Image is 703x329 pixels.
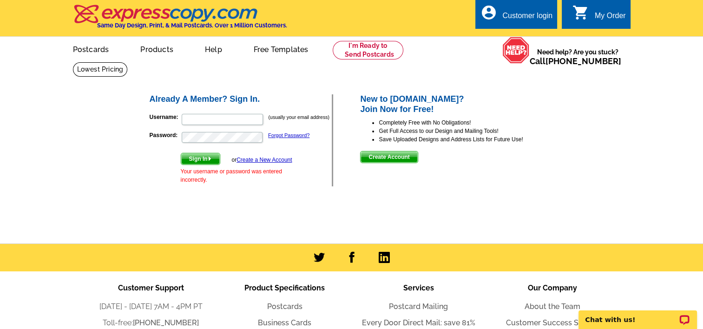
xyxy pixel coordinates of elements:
[237,157,292,163] a: Create a New Account
[125,38,188,59] a: Products
[572,10,626,22] a: shopping_cart My Order
[268,132,309,138] a: Forgot Password?
[150,94,332,105] h2: Already A Member? Sign In.
[480,4,497,21] i: account_circle
[150,131,181,139] label: Password:
[181,167,292,184] div: Your username or password was entered incorrectly.
[530,47,626,66] span: Need help? Are you stuck?
[379,135,555,144] li: Save Uploaded Designs and Address Lists for Future Use!
[231,156,292,164] div: or
[572,4,589,21] i: shopping_cart
[150,113,181,121] label: Username:
[360,151,418,163] button: Create Account
[362,318,475,327] a: Every Door Direct Mail: save 81%
[525,302,580,311] a: About the Team
[528,283,577,292] span: Our Company
[208,157,212,161] img: button-next-arrow-white.png
[379,127,555,135] li: Get Full Access to our Design and Mailing Tools!
[379,118,555,127] li: Completely Free with No Obligations!
[239,38,323,59] a: Free Templates
[84,301,218,312] li: [DATE] - [DATE] 7AM - 4PM PT
[269,114,329,120] small: (usually your email address)
[133,318,199,327] a: [PHONE_NUMBER]
[97,22,287,29] h4: Same Day Design, Print, & Mail Postcards. Over 1 Million Customers.
[258,318,311,327] a: Business Cards
[181,153,220,164] span: Sign In
[389,302,448,311] a: Postcard Mailing
[73,11,287,29] a: Same Day Design, Print, & Mail Postcards. Over 1 Million Customers.
[502,37,530,64] img: help
[58,38,124,59] a: Postcards
[506,318,598,327] a: Customer Success Stories
[530,56,621,66] span: Call
[118,283,184,292] span: Customer Support
[545,56,621,66] a: [PHONE_NUMBER]
[502,12,552,25] div: Customer login
[181,153,220,165] button: Sign In
[84,317,218,329] li: Toll-free:
[572,300,703,329] iframe: LiveChat chat widget
[595,12,626,25] div: My Order
[244,283,325,292] span: Product Specifications
[190,38,237,59] a: Help
[361,151,417,163] span: Create Account
[403,283,434,292] span: Services
[480,10,552,22] a: account_circle Customer login
[360,94,555,114] h2: New to [DOMAIN_NAME]? Join Now for Free!
[267,302,302,311] a: Postcards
